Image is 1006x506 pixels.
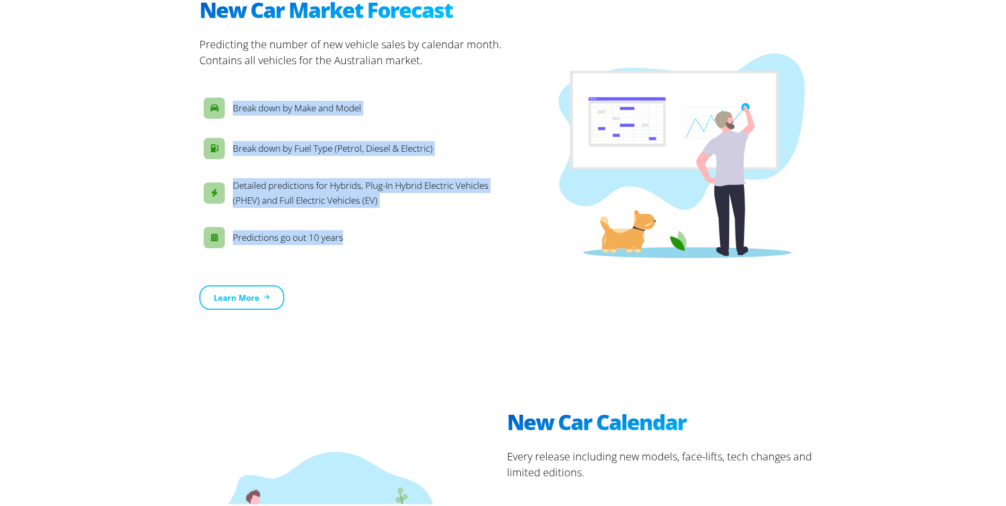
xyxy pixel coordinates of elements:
[507,409,815,436] h2: New Car Calendar
[199,283,284,308] a: Learn More
[233,228,343,243] p: Predictions go out 10 years
[233,99,361,114] p: Break down by Make and Model
[233,139,433,154] p: Break down by Fuel Type (Petrol, Diesel & Electric)
[199,34,507,66] p: Predicting the number of new vehicle sales by calendar month. Contains all vehicles for the Austr...
[233,176,503,206] p: Detailed predictions for Hybrids, Plug-In Hybrid Electric Vehicles (PHEV) and Full Electric Vehic...
[507,447,815,478] p: Every release including new models, face-lifts, tech changes and limited editions.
